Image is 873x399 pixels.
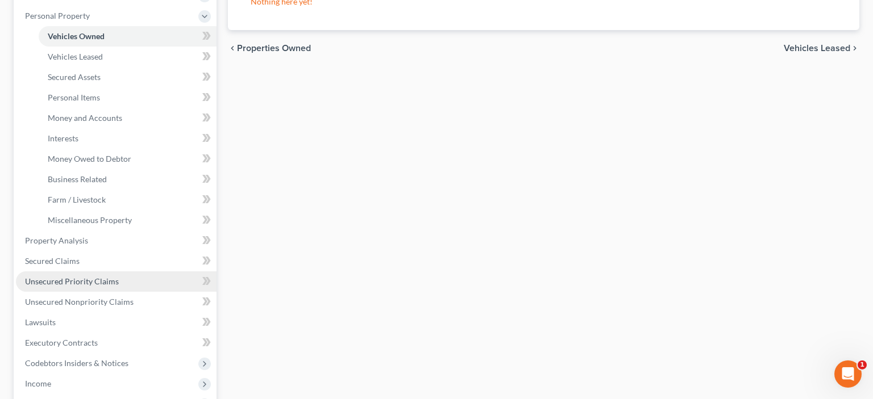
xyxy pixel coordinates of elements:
[16,292,217,312] a: Unsecured Nonpriority Claims
[16,230,217,251] a: Property Analysis
[25,338,98,347] span: Executory Contracts
[39,67,217,87] a: Secured Assets
[16,271,217,292] a: Unsecured Priority Claims
[25,297,134,306] span: Unsecured Nonpriority Claims
[25,256,80,266] span: Secured Claims
[228,44,311,53] button: chevron_left Properties Owned
[48,154,131,163] span: Money Owed to Debtor
[237,44,311,53] span: Properties Owned
[25,379,51,388] span: Income
[48,133,78,143] span: Interests
[850,44,859,53] i: chevron_right
[25,276,119,286] span: Unsecured Priority Claims
[25,317,56,327] span: Lawsuits
[39,149,217,169] a: Money Owed to Debtor
[48,174,107,184] span: Business Related
[834,360,862,388] iframe: Intercom live chat
[39,26,217,47] a: Vehicles Owned
[39,87,217,108] a: Personal Items
[48,215,132,225] span: Miscellaneous Property
[25,358,128,368] span: Codebtors Insiders & Notices
[48,195,106,204] span: Farm / Livestock
[16,251,217,271] a: Secured Claims
[48,52,103,61] span: Vehicles Leased
[25,236,88,245] span: Property Analysis
[48,72,101,82] span: Secured Assets
[39,210,217,230] a: Miscellaneous Property
[39,47,217,67] a: Vehicles Leased
[48,113,122,123] span: Money and Accounts
[784,44,859,53] button: Vehicles Leased chevron_right
[39,169,217,190] a: Business Related
[48,31,105,41] span: Vehicles Owned
[16,333,217,353] a: Executory Contracts
[16,312,217,333] a: Lawsuits
[39,190,217,210] a: Farm / Livestock
[228,44,237,53] i: chevron_left
[48,93,100,102] span: Personal Items
[858,360,867,369] span: 1
[39,108,217,128] a: Money and Accounts
[25,11,90,20] span: Personal Property
[784,44,850,53] span: Vehicles Leased
[39,128,217,149] a: Interests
